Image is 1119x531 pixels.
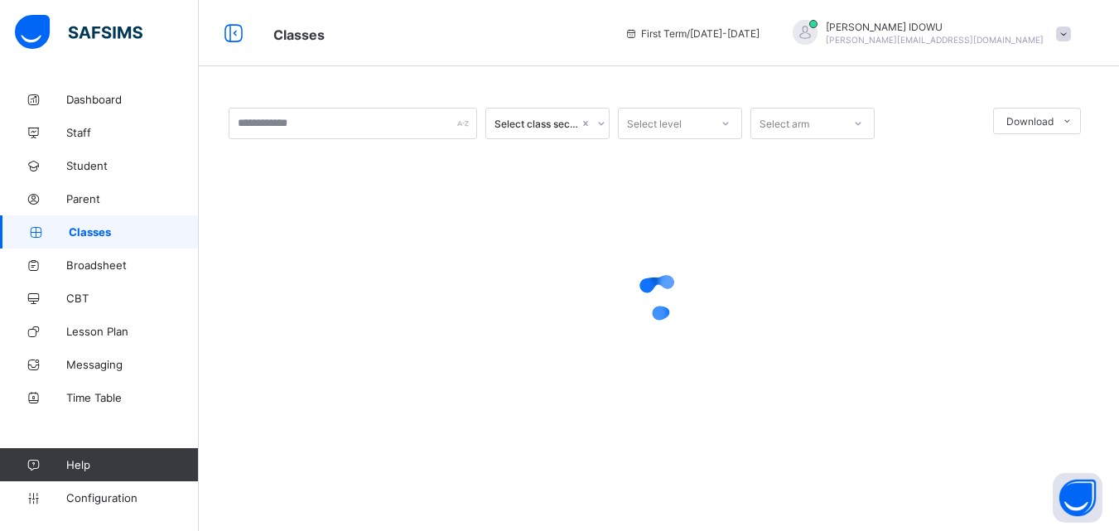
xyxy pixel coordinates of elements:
span: Student [66,159,199,172]
img: safsims [15,15,142,50]
span: Download [1006,115,1054,128]
span: Classes [69,225,199,239]
span: Configuration [66,491,198,504]
div: Select class section [494,118,579,130]
button: Open asap [1053,473,1102,523]
div: Select arm [760,108,809,139]
span: Broadsheet [66,258,199,272]
span: CBT [66,292,199,305]
span: Time Table [66,391,199,404]
span: [PERSON_NAME] IDOWU [826,21,1044,33]
span: [PERSON_NAME][EMAIL_ADDRESS][DOMAIN_NAME] [826,35,1044,45]
span: Lesson Plan [66,325,199,338]
span: Staff [66,126,199,139]
span: Dashboard [66,93,199,106]
span: Classes [273,27,325,43]
span: Parent [66,192,199,205]
div: DORCASIDOWU [776,20,1079,47]
div: Select level [627,108,682,139]
span: session/term information [625,27,760,40]
span: Messaging [66,358,199,371]
span: Help [66,458,198,471]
